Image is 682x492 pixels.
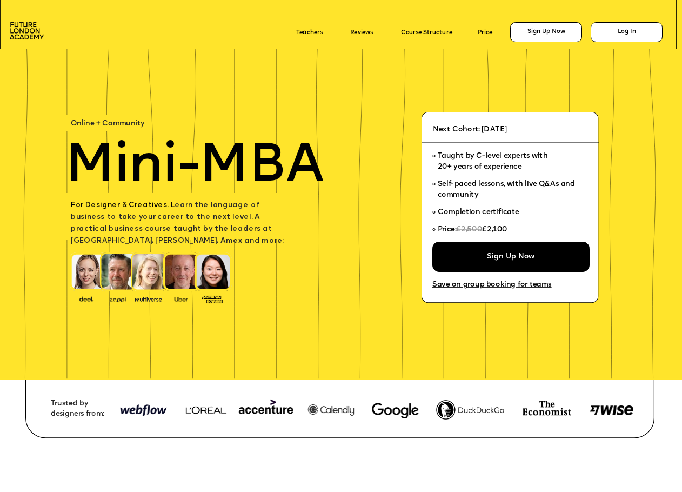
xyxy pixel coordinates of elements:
span: Price: [438,226,457,234]
img: image-99cff0b2-a396-4aab-8550-cf4071da2cb9.png [168,295,195,303]
span: £2,100 [482,226,507,234]
span: earn the language of business to take your career to the next level. A practical business course ... [71,202,284,245]
img: image-b7d05013-d886-4065-8d38-3eca2af40620.png [132,294,164,303]
span: Completion certificate [438,209,519,216]
span: Taught by C-level experts with 20+ years of experience [438,153,547,171]
span: Self-paced lessons, with live Q&As and community [438,181,577,198]
a: Save on group booking for teams [432,281,552,289]
img: image-948b81d4-ecfd-4a21-a3e0-8573ccdefa42.png [174,394,359,426]
span: Next Cohort: [DATE] [433,125,507,133]
a: Reviews [350,29,373,36]
a: Teachers [296,29,323,36]
img: image-948b81d4-ecfd-4a21-a3e0-8573ccdefa42.png [116,395,171,427]
a: Price [478,29,492,36]
img: image-74e81e4e-c3ca-4fbf-b275-59ce4ac8e97d.png [523,401,571,416]
img: image-aac980e9-41de-4c2d-a048-f29dd30a0068.png [10,22,44,39]
img: image-8d571a77-038a-4425-b27a-5310df5a295c.png [590,405,633,415]
img: image-780dffe3-2af1-445f-9bcc-6343d0dbf7fb.webp [372,403,419,418]
a: Course Structure [401,29,452,36]
span: £2,500 [456,226,482,234]
img: image-93eab660-639c-4de6-957c-4ae039a0235a.png [199,294,225,303]
span: For Designer & Creatives. L [71,202,175,209]
img: image-fef0788b-2262-40a7-a71a-936c95dc9fdc.png [436,400,504,420]
span: Trusted by designers from: [51,401,104,418]
span: Online + Community [71,120,145,128]
span: Mini-MBA [65,141,324,194]
img: image-b2f1584c-cbf7-4a77-bbe0-f56ae6ee31f2.png [104,295,131,303]
img: image-388f4489-9820-4c53-9b08-f7df0b8d4ae2.png [73,294,100,303]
